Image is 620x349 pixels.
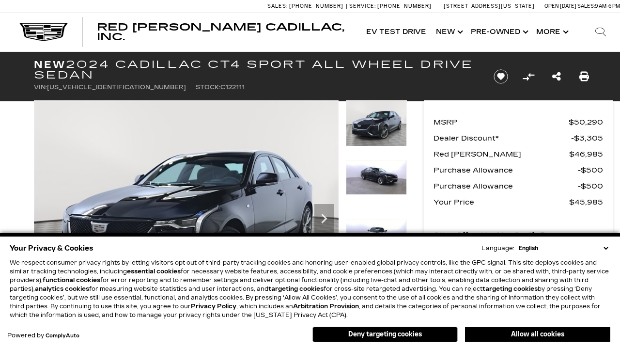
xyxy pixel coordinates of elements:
[47,84,186,91] span: [US_VEHICLE_IDENTIFICATION_NUMBER]
[466,13,531,51] a: Pre-Owned
[578,179,603,193] span: $500
[579,70,589,83] a: Print this New 2024 Cadillac CT4 Sport All Wheel Drive Sedan
[481,245,514,251] div: Language:
[46,333,79,339] a: ComplyAuto
[43,277,100,284] strong: functional cookies
[97,21,344,43] span: Red [PERSON_NAME] Cadillac, Inc.
[444,3,535,9] a: [STREET_ADDRESS][US_STATE]
[434,115,569,129] span: MSRP
[595,3,620,9] span: 9 AM-6 PM
[267,3,346,9] a: Sales: [PHONE_NUMBER]
[490,69,511,84] button: Save vehicle
[434,163,603,177] a: Purchase Allowance $500
[434,229,552,242] p: Other Offers You May Qualify For
[434,179,603,193] a: Purchase Allowance $500
[516,244,610,253] select: Language Select
[434,115,603,129] a: MSRP $50,290
[569,147,603,161] span: $46,985
[10,258,610,319] p: We respect consumer privacy rights by letting visitors opt out of third-party tracking cookies an...
[434,131,571,145] span: Dealer Discount*
[220,84,245,91] span: C122111
[35,286,89,292] strong: analytics cookies
[7,333,79,339] div: Powered by
[312,327,458,342] button: Deny targeting cookies
[571,131,603,145] span: $3,305
[434,131,603,145] a: Dealer Discount* $3,305
[267,3,288,9] span: Sales:
[552,70,561,83] a: Share this New 2024 Cadillac CT4 Sport All Wheel Drive Sedan
[465,327,610,342] button: Allow all cookies
[349,3,376,9] span: Service:
[569,195,603,209] span: $45,985
[434,147,603,161] a: Red [PERSON_NAME] $46,985
[293,303,359,310] strong: Arbitration Provision
[578,163,603,177] span: $500
[196,84,220,91] span: Stock:
[268,286,324,292] strong: targeting cookies
[34,59,66,70] strong: New
[346,3,434,9] a: Service: [PHONE_NUMBER]
[544,3,576,9] span: Open [DATE]
[346,160,407,195] img: New 2024 Black Raven Cadillac Sport image 2
[434,147,569,161] span: Red [PERSON_NAME]
[127,268,181,275] strong: essential cookies
[577,3,595,9] span: Sales:
[531,13,572,51] button: More
[10,241,93,255] span: Your Privacy & Cookies
[569,115,603,129] span: $50,290
[434,179,578,193] span: Purchase Allowance
[521,69,536,84] button: Compare vehicle
[434,195,603,209] a: Your Price $45,985
[191,303,236,310] a: Privacy Policy
[482,286,538,292] strong: targeting cookies
[361,13,431,51] a: EV Test Drive
[346,100,407,146] img: New 2024 Black Raven Cadillac Sport image 1
[97,22,352,42] a: Red [PERSON_NAME] Cadillac, Inc.
[346,220,407,254] img: New 2024 Black Raven Cadillac Sport image 3
[34,100,339,329] img: New 2024 Black Raven Cadillac Sport image 1
[19,23,68,41] img: Cadillac Dark Logo with Cadillac White Text
[434,163,578,177] span: Purchase Allowance
[34,84,47,91] span: VIN:
[434,195,569,209] span: Your Price
[34,59,477,80] h1: 2024 Cadillac CT4 Sport All Wheel Drive Sedan
[377,3,432,9] span: [PHONE_NUMBER]
[431,13,466,51] a: New
[314,204,334,233] div: Next
[289,3,343,9] span: [PHONE_NUMBER]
